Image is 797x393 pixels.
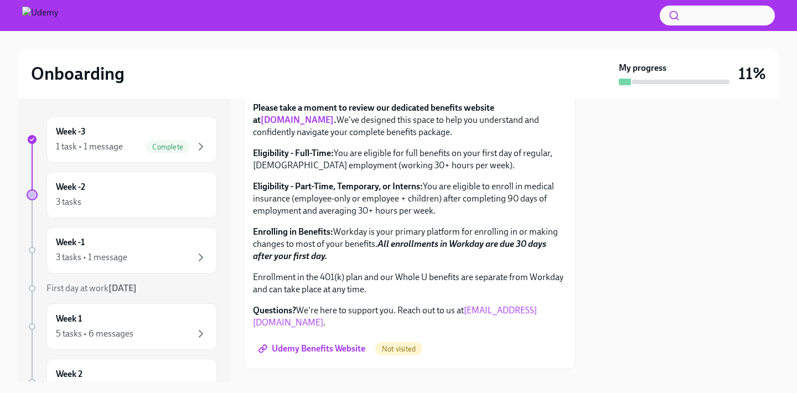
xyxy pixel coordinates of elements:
[261,343,365,354] span: Udemy Benefits Website
[253,102,494,125] strong: Please take a moment to review our dedicated benefits website at .
[27,116,217,163] a: Week -31 task • 1 messageComplete
[253,102,566,138] p: We've designed this space to help you understand and confidently navigate your complete benefits ...
[27,227,217,273] a: Week -13 tasks • 1 message
[56,196,81,208] div: 3 tasks
[253,338,373,360] a: Udemy Benefits Website
[253,271,566,296] p: Enrollment in the 401(k) plan and our Whole U benefits are separate from Workday and can take pla...
[56,251,127,263] div: 3 tasks • 1 message
[738,64,766,84] h3: 11%
[253,239,546,261] strong: All enrollments in Workday are due 30 days after your first day.
[27,282,217,294] a: First day at work[DATE]
[56,328,133,340] div: 5 tasks • 6 messages
[56,368,82,380] h6: Week 2
[253,180,566,217] p: You are eligible to enroll in medical insurance (employee-only or employee + children) after comp...
[108,283,137,293] strong: [DATE]
[56,181,85,193] h6: Week -2
[27,172,217,218] a: Week -23 tasks
[253,226,333,237] strong: Enrolling in Benefits:
[146,143,190,151] span: Complete
[375,345,422,353] span: Not visited
[22,7,58,24] img: Udemy
[46,283,137,293] span: First day at work
[31,63,125,85] h2: Onboarding
[56,313,82,325] h6: Week 1
[56,141,123,153] div: 1 task • 1 message
[261,115,334,125] a: [DOMAIN_NAME]
[253,148,334,158] strong: Eligibility - Full-Time:
[253,147,566,172] p: You are eligible for full benefits on your first day of regular, [DEMOGRAPHIC_DATA] employment (w...
[253,305,296,316] strong: Questions?
[253,181,423,192] strong: Eligibility - Part-Time, Temporary, or Interns:
[56,126,86,138] h6: Week -3
[253,304,566,329] p: We're here to support you. Reach out to us at .
[253,226,566,262] p: Workday is your primary platform for enrolling in or making changes to most of your benefits.
[27,303,217,350] a: Week 15 tasks • 6 messages
[619,62,666,74] strong: My progress
[56,236,85,249] h6: Week -1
